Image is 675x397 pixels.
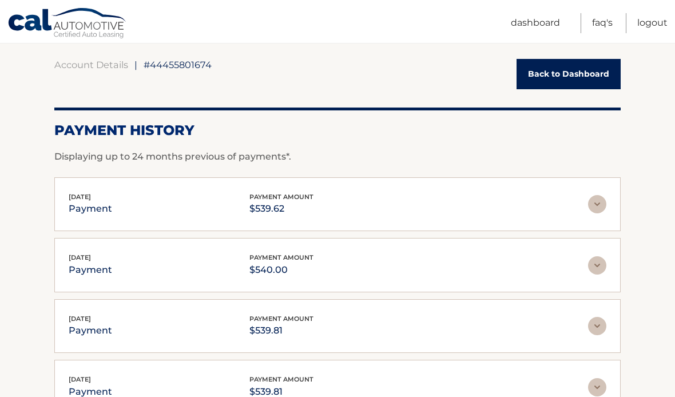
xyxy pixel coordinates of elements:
[134,59,137,70] span: |
[249,262,313,278] p: $540.00
[249,201,313,217] p: $539.62
[54,59,128,70] a: Account Details
[54,150,621,164] p: Displaying up to 24 months previous of payments*.
[592,13,613,33] a: FAQ's
[69,193,91,201] span: [DATE]
[517,59,621,89] a: Back to Dashboard
[249,253,313,261] span: payment amount
[588,256,606,275] img: accordion-rest.svg
[69,201,112,217] p: payment
[588,317,606,335] img: accordion-rest.svg
[511,13,560,33] a: Dashboard
[144,59,212,70] span: #44455801674
[249,315,313,323] span: payment amount
[637,13,668,33] a: Logout
[588,195,606,213] img: accordion-rest.svg
[588,378,606,396] img: accordion-rest.svg
[249,323,313,339] p: $539.81
[249,193,313,201] span: payment amount
[69,375,91,383] span: [DATE]
[69,323,112,339] p: payment
[7,7,128,41] a: Cal Automotive
[249,375,313,383] span: payment amount
[69,315,91,323] span: [DATE]
[69,262,112,278] p: payment
[54,122,621,139] h2: Payment History
[69,253,91,261] span: [DATE]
